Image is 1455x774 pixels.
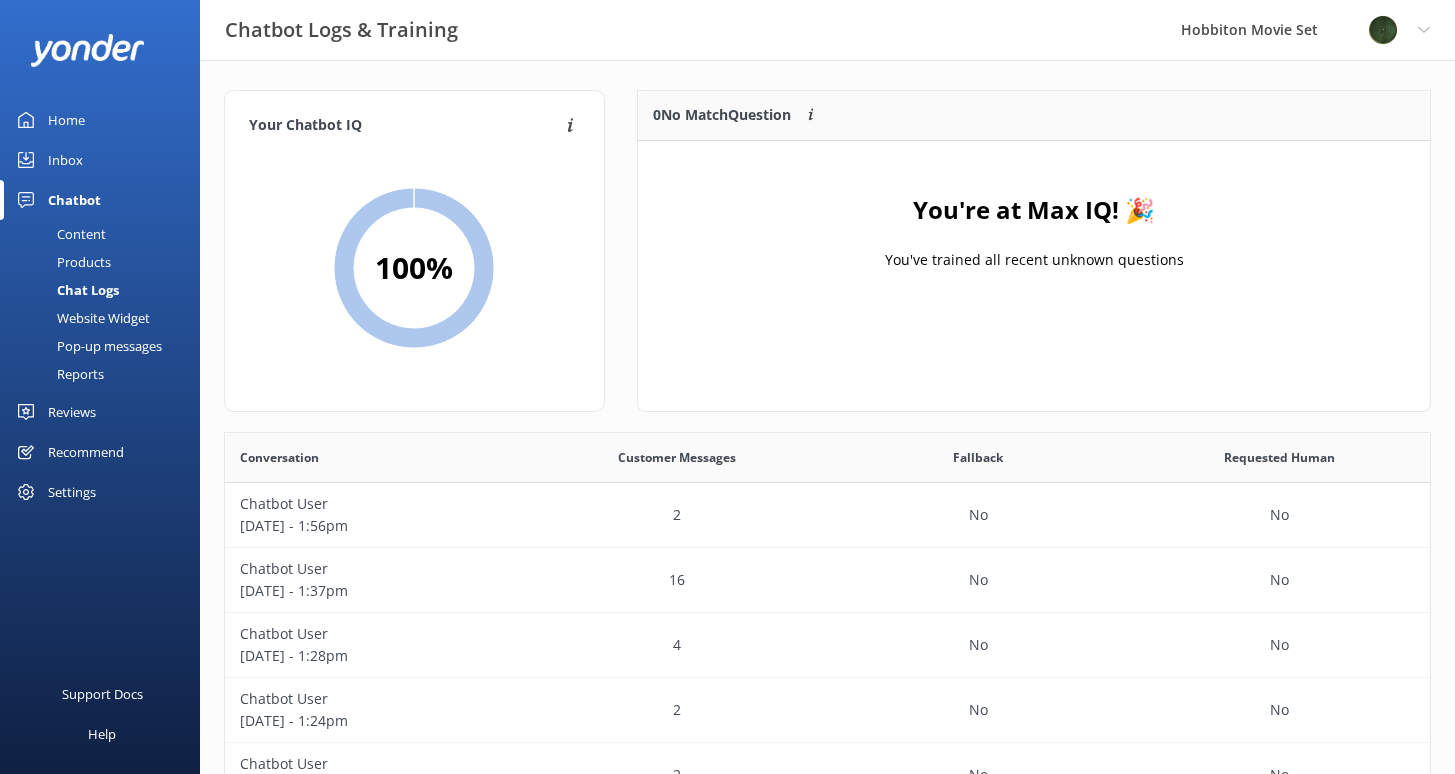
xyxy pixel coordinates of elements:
[969,634,988,656] p: No
[225,548,1430,613] div: row
[618,448,736,467] span: Customer Messages
[240,580,511,602] p: [DATE] - 1:37pm
[673,634,681,656] p: 4
[12,248,200,276] a: Products
[48,432,124,472] div: Recommend
[12,332,162,360] div: Pop-up messages
[30,34,145,67] img: yonder-white-logo.png
[1224,448,1335,467] span: Requested Human
[653,104,791,126] p: 0 No Match Question
[225,483,1430,548] div: row
[48,100,85,140] div: Home
[240,448,319,467] span: Conversation
[12,276,200,304] a: Chat Logs
[669,569,685,591] p: 16
[673,504,681,526] p: 2
[88,714,116,754] div: Help
[1368,15,1398,45] img: 34-1720495293.png
[48,472,96,512] div: Settings
[12,220,200,248] a: Content
[969,504,988,526] p: No
[225,14,458,46] h3: Chatbot Logs & Training
[240,623,511,645] p: Chatbot User
[240,558,511,580] p: Chatbot User
[225,678,1430,743] div: row
[249,115,561,137] h4: Your Chatbot IQ
[638,141,1430,341] div: grid
[12,220,106,248] div: Content
[12,248,111,276] div: Products
[913,191,1155,229] h4: You're at Max IQ! 🎉
[375,244,453,292] h2: 100 %
[1270,504,1289,526] p: No
[240,710,511,732] p: [DATE] - 1:24pm
[12,360,104,388] div: Reports
[969,569,988,591] p: No
[673,699,681,721] p: 2
[240,645,511,667] p: [DATE] - 1:28pm
[240,515,511,537] p: [DATE] - 1:56pm
[240,493,511,515] p: Chatbot User
[884,249,1183,271] p: You've trained all recent unknown questions
[48,140,83,180] div: Inbox
[12,360,200,388] a: Reports
[953,448,1003,467] span: Fallback
[12,276,119,304] div: Chat Logs
[48,180,101,220] div: Chatbot
[225,613,1430,678] div: row
[969,699,988,721] p: No
[1270,569,1289,591] p: No
[240,688,511,710] p: Chatbot User
[1270,634,1289,656] p: No
[12,304,150,332] div: Website Widget
[62,674,143,714] div: Support Docs
[12,304,200,332] a: Website Widget
[48,392,96,432] div: Reviews
[1270,699,1289,721] p: No
[12,332,200,360] a: Pop-up messages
